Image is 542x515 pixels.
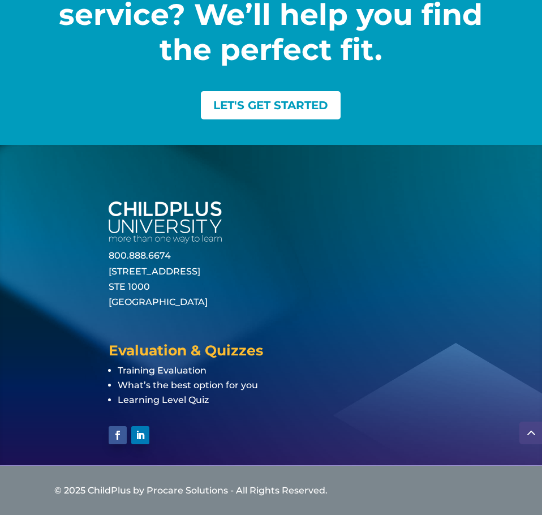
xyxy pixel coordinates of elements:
a: LET'S GET STARTED [201,91,341,119]
img: white-cpu-wordmark [109,201,222,244]
a: [STREET_ADDRESS]STE 1000[GEOGRAPHIC_DATA] [109,266,208,307]
a: Learning Level Quiz [118,394,209,405]
a: What’s the best option for you [118,380,258,390]
a: Follow on LinkedIn [131,426,149,444]
a: Training Evaluation [118,365,207,376]
a: 800.888.6674 [109,250,171,261]
h4: Evaluation & Quizzes [109,344,434,363]
div: © 2025 ChildPlus by Procare Solutions - All Rights Reserved. [54,483,488,498]
a: Follow on Facebook [109,426,127,444]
